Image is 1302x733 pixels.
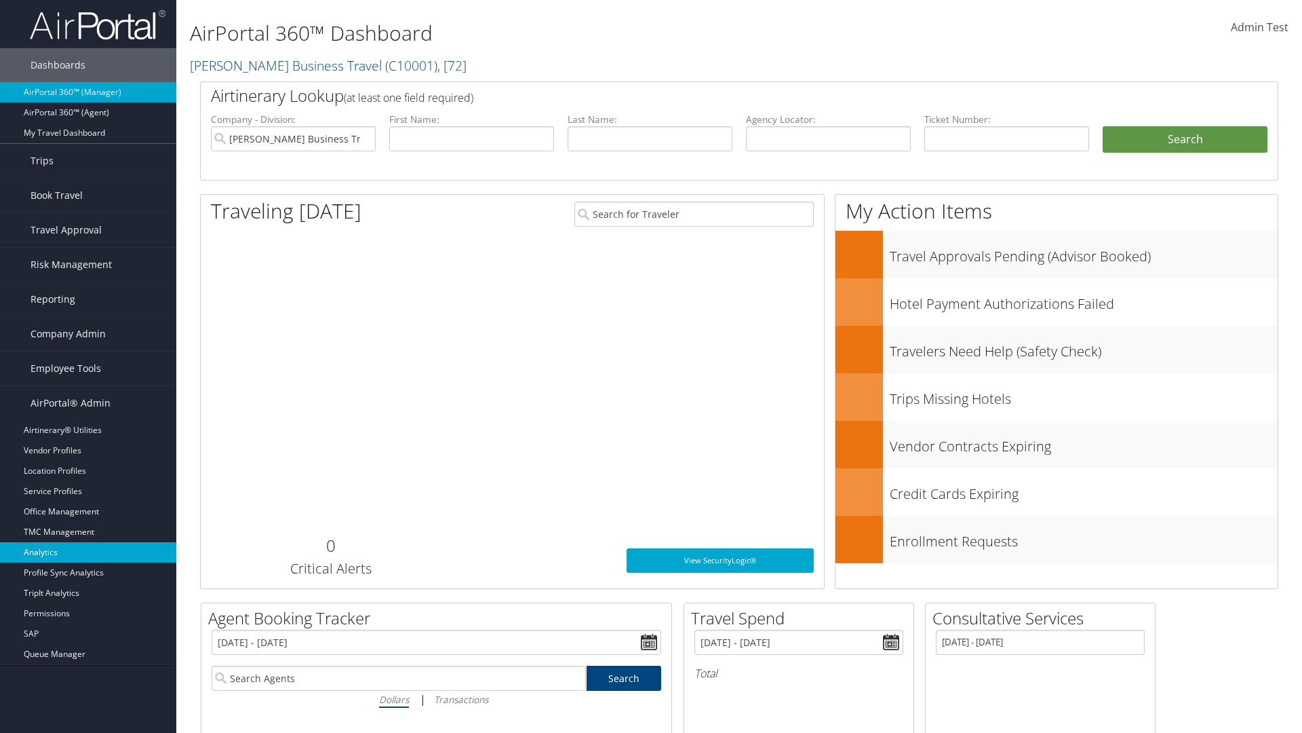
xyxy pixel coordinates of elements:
[211,197,361,225] h1: Traveling [DATE]
[190,56,467,75] a: [PERSON_NAME] Business Travel
[389,113,554,126] label: First Name:
[890,525,1278,551] h3: Enrollment Requests
[835,278,1278,326] a: Hotel Payment Authorizations Failed
[890,478,1278,504] h3: Credit Cards Expiring
[31,386,111,420] span: AirPortal® Admin
[385,56,437,75] span: ( C10001 )
[31,178,83,212] span: Book Travel
[835,516,1278,563] a: Enrollment Requests
[1231,7,1288,49] a: Admin Test
[890,288,1278,314] h3: Hotel Payment Authorizations Failed
[932,607,1155,630] h2: Consultative Services
[437,56,467,75] span: , [ 72 ]
[211,534,450,557] h2: 0
[627,548,814,573] a: View SecurityLogic®
[694,666,903,681] h6: Total
[835,421,1278,468] a: Vendor Contracts Expiring
[190,19,922,48] h1: AirPortal 360™ Dashboard
[344,90,473,105] span: (at least one field required)
[434,693,488,706] i: Transactions
[211,559,450,578] h3: Critical Alerts
[379,693,409,706] i: Dollars
[835,373,1278,421] a: Trips Missing Hotels
[890,240,1278,266] h3: Travel Approvals Pending (Advisor Booked)
[835,197,1278,225] h1: My Action Items
[1231,20,1288,35] span: Admin Test
[924,113,1089,126] label: Ticket Number:
[31,352,101,386] span: Employee Tools
[31,213,102,247] span: Travel Approval
[691,607,913,630] h2: Travel Spend
[208,607,671,630] h2: Agent Booking Tracker
[211,113,376,126] label: Company - Division:
[211,84,1178,107] h2: Airtinerary Lookup
[835,231,1278,278] a: Travel Approvals Pending (Advisor Booked)
[746,113,911,126] label: Agency Locator:
[568,113,732,126] label: Last Name:
[31,48,85,82] span: Dashboards
[890,335,1278,361] h3: Travelers Need Help (Safety Check)
[574,202,814,227] input: Search for Traveler
[1103,126,1267,153] button: Search
[890,430,1278,456] h3: Vendor Contracts Expiring
[212,691,661,708] div: |
[31,317,106,351] span: Company Admin
[587,666,662,691] a: Search
[835,326,1278,373] a: Travelers Need Help (Safety Check)
[835,468,1278,516] a: Credit Cards Expiring
[31,144,54,178] span: Trips
[30,9,165,41] img: airportal-logo.png
[890,383,1278,409] h3: Trips Missing Hotels
[212,666,586,691] input: Search Agents
[31,248,112,282] span: Risk Management
[31,282,75,316] span: Reporting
